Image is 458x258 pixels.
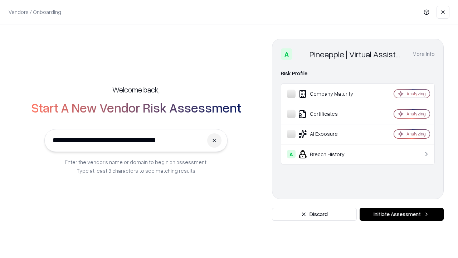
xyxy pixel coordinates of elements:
[406,111,426,117] div: Analyzing
[281,48,292,60] div: A
[31,100,241,115] h2: Start A New Vendor Risk Assessment
[406,131,426,137] div: Analyzing
[295,48,307,60] img: Pineapple | Virtual Assistant Agency
[360,208,444,221] button: Initiate Assessment
[287,110,372,118] div: Certificates
[287,130,372,138] div: AI Exposure
[272,208,357,221] button: Discard
[281,69,435,78] div: Risk Profile
[287,150,296,158] div: A
[413,48,435,61] button: More info
[406,91,426,97] div: Analyzing
[9,8,61,16] p: Vendors / Onboarding
[65,158,208,175] p: Enter the vendor’s name or domain to begin an assessment. Type at least 3 characters to see match...
[112,85,160,95] h5: Welcome back,
[287,90,372,98] div: Company Maturity
[310,48,404,60] div: Pineapple | Virtual Assistant Agency
[287,150,372,158] div: Breach History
